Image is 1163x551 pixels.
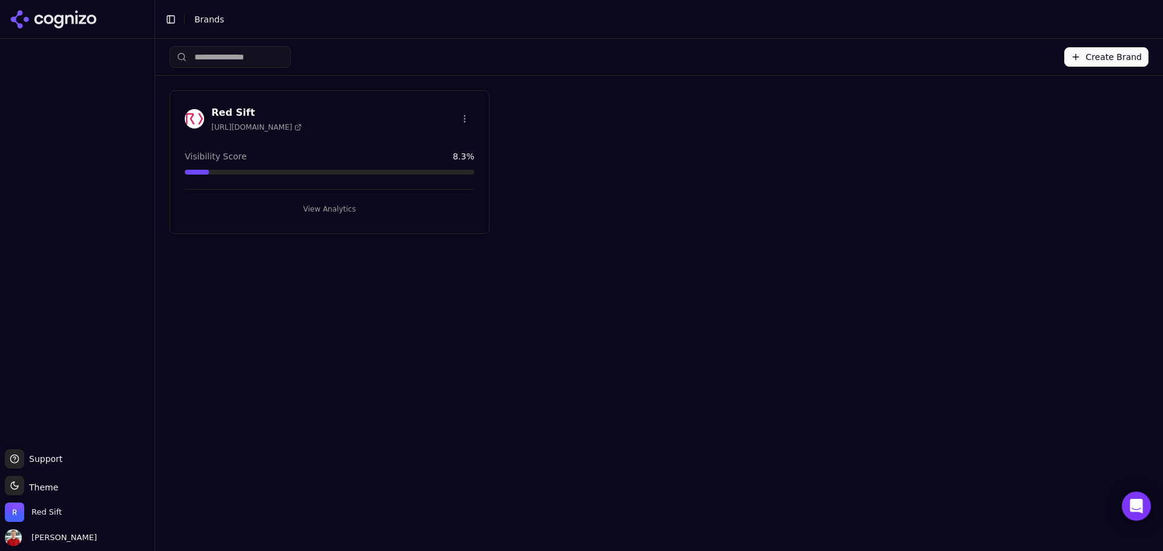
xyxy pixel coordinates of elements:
[452,150,474,162] span: 8.3 %
[5,529,22,546] img: Jack Lilley
[194,15,224,24] span: Brands
[1122,492,1151,521] div: Open Intercom Messenger
[31,507,62,518] span: Red Sift
[5,503,62,522] button: Open organization switcher
[5,503,24,522] img: Red Sift
[194,13,1129,25] nav: breadcrumb
[5,529,97,546] button: Open user button
[1064,47,1148,67] button: Create Brand
[24,453,62,465] span: Support
[185,199,474,219] button: View Analytics
[24,483,58,492] span: Theme
[185,109,204,129] img: Red Sift
[185,150,247,162] span: Visibility Score
[211,122,302,132] span: [URL][DOMAIN_NAME]
[211,105,302,120] h3: Red Sift
[27,532,97,543] span: [PERSON_NAME]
